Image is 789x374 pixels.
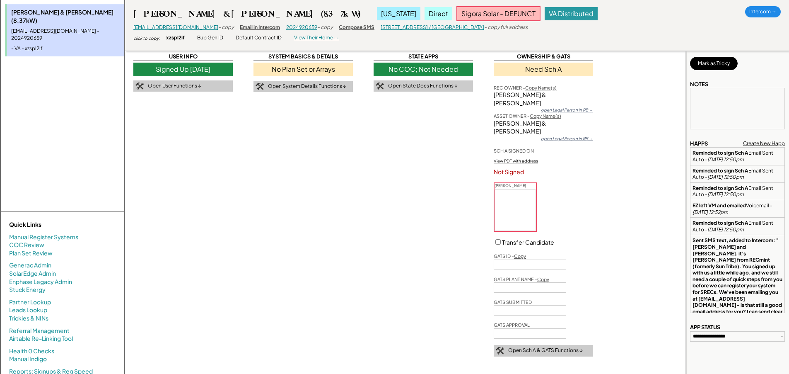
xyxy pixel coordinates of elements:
div: GATS ID - [494,253,526,259]
div: [PERSON_NAME] & [PERSON_NAME] [494,119,593,136]
div: Bub Gen ID [197,34,223,41]
a: SolarEdge Admin [9,270,56,278]
div: Open State Docs Functions ↓ [388,83,458,90]
div: STATE APPS [374,53,473,61]
div: open Legal Person in RB → [541,107,593,113]
strong: Sent SMS text, added to Intercom: "[PERSON_NAME] and [PERSON_NAME], it’s [PERSON_NAME] from RECmi... [692,237,783,321]
div: [EMAIL_ADDRESS][DOMAIN_NAME] - 2024920659 [11,28,120,42]
div: Compose SMS [339,24,374,31]
div: GATS SUBMITTED [494,299,532,305]
strong: Reminded to sign Sch A [692,150,748,156]
div: Email Sent Auto - [692,185,782,198]
div: - copy [218,24,234,31]
a: [STREET_ADDRESS] / [GEOGRAPHIC_DATA] [381,24,484,30]
a: COC Review [9,241,44,249]
div: Signed Up [DATE] [133,63,233,76]
div: open Legal Person in RB → [541,136,593,141]
a: Enphase Legacy Admin [9,278,72,286]
div: [PERSON_NAME] [495,183,536,189]
div: Email Sent Auto - [692,168,782,180]
div: Open User Functions ↓ [148,83,201,90]
div: APP STATUS [690,323,720,331]
a: Manual Indigo [9,355,47,363]
div: Not Signed [494,168,593,176]
div: Sigora Solar - DEFUNCT [456,6,540,21]
em: [DATE] 12:50pm [707,174,744,180]
div: Open System Details Functions ↓ [268,83,346,90]
u: Copy Name(s) [530,113,561,119]
a: Trickies & NINs [9,314,48,323]
div: No COC; Not Needed [374,63,473,76]
a: [EMAIL_ADDRESS][DOMAIN_NAME] [133,24,218,30]
u: Copy [514,253,526,259]
img: tool-icon.png [376,83,384,90]
div: No Plan Set or Arrays [253,63,353,76]
a: Generac Admin [9,261,51,270]
em: [DATE] 12:52pm [692,209,728,215]
div: Email in Intercom [240,24,280,31]
button: Mark as Tricky [690,57,738,70]
div: GATS APPROVAL [494,322,530,328]
div: [PERSON_NAME] & [PERSON_NAME] [494,91,593,107]
div: VA Distributed [545,7,598,20]
strong: Reminded to sign Sch A [692,220,748,226]
div: xzspl2if [166,34,185,41]
a: Leads Lookup [9,306,47,314]
a: Referral Management [9,327,70,335]
img: tool-icon.png [496,347,504,355]
div: - VA - xzspl2if [11,45,120,52]
div: SYSTEM BASICS & DETAILS [253,53,353,61]
div: REC OWNER - [494,85,557,91]
div: [PERSON_NAME] & [PERSON_NAME] (8.37kW) [133,9,360,19]
strong: Reminded to sign Sch A [692,185,748,191]
img: tool-icon.png [135,83,144,90]
div: USER INFO [133,53,233,61]
div: SMS - [692,237,782,328]
a: Plan Set Review [9,249,53,257]
div: Default Contract ID [236,34,282,41]
a: Airtable Re-Linking Tool [9,335,73,343]
div: Email Sent Auto - [692,150,782,163]
div: [US_STATE] [377,7,420,20]
div: Email Sent Auto - [692,220,782,233]
a: 2024920659 [286,24,317,30]
strong: EZ left VM and emailed [692,202,746,209]
div: SCH A SIGNED ON [494,148,534,154]
em: [DATE] 12:50pm [707,226,744,233]
img: yH5BAEAAAAALAAAAAABAAEAAAIBRAA7 [495,190,536,231]
div: ASSET OWNER - [494,113,561,119]
div: Quick Links [9,221,92,229]
a: Stuck Energy [9,286,46,294]
div: [PERSON_NAME] & [PERSON_NAME] (8.37kW) [11,8,120,24]
div: Voicemail - [692,202,782,215]
div: click to copy: [133,35,160,41]
div: - copy full address [484,24,528,31]
div: Need Sch A [494,63,593,76]
a: Manual Register Systems [9,233,78,241]
div: HAPPS [690,140,708,147]
em: [DATE] 12:50pm [707,156,744,163]
u: Copy Name(s) [525,85,557,90]
div: View PDF with address [494,158,538,164]
u: Copy [537,277,549,282]
div: View Their Home → [294,34,339,41]
div: Open Sch A & GATS Functions ↓ [508,347,583,354]
img: tool-icon.png [256,83,264,90]
a: Partner Lookup [9,298,51,306]
div: GATS PLANT NAME - [494,276,549,282]
a: Health 0 Checks [9,347,54,355]
div: Intercom → [745,6,781,17]
div: OWNERSHIP & GATS [494,53,593,61]
div: - copy [317,24,333,31]
strong: Reminded to sign Sch A [692,168,748,174]
em: [DATE] 12:50pm [707,191,744,197]
div: NOTES [690,80,708,88]
div: Create New Happ [743,140,785,147]
label: Transfer Candidate [502,238,554,246]
div: Direct [425,7,452,20]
